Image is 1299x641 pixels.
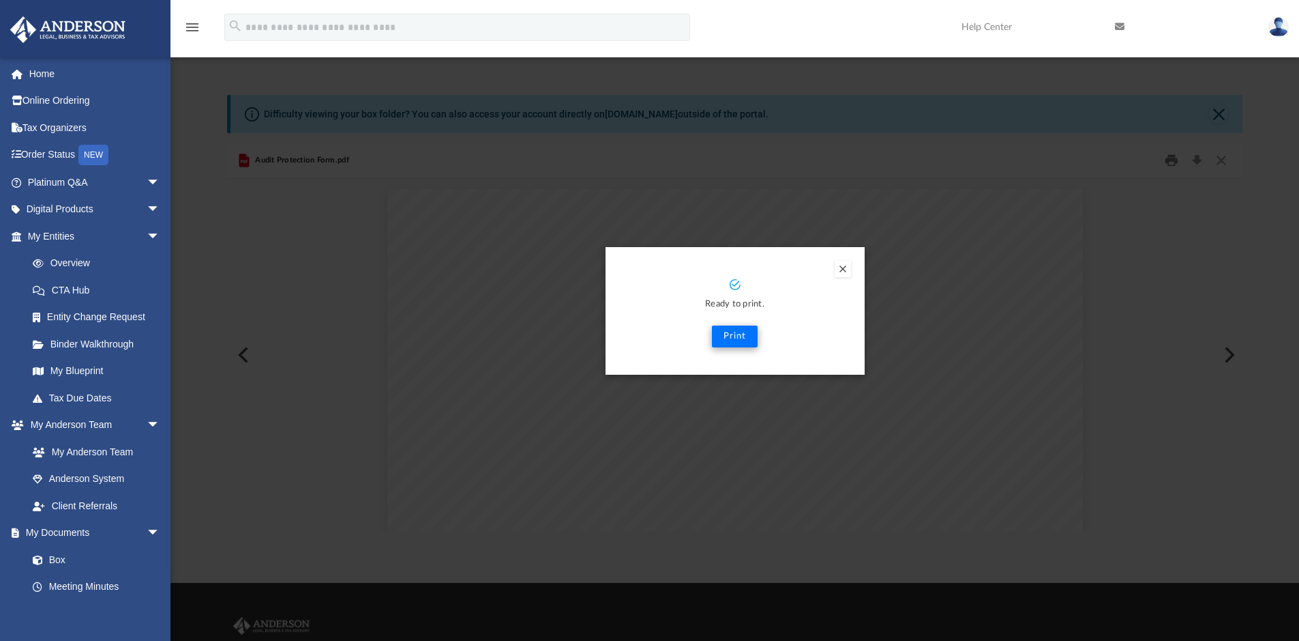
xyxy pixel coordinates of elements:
[10,141,181,169] a: Order StatusNEW
[19,492,174,519] a: Client Referrals
[19,304,181,331] a: Entity Change Request
[10,60,181,87] a: Home
[10,196,181,223] a: Digital Productsarrow_drop_down
[19,384,181,412] a: Tax Due Dates
[184,19,200,35] i: menu
[1268,17,1289,37] img: User Pic
[227,143,1243,531] div: Preview
[147,169,174,197] span: arrow_drop_down
[19,466,174,493] a: Anderson System
[147,196,174,224] span: arrow_drop_down
[147,519,174,547] span: arrow_drop_down
[228,18,243,33] i: search
[19,546,167,573] a: Box
[10,412,174,439] a: My Anderson Teamarrow_drop_down
[19,573,174,601] a: Meeting Minutes
[19,250,181,277] a: Overview
[712,326,758,347] button: Print
[10,114,181,141] a: Tax Organizers
[19,330,181,358] a: Binder Walkthrough
[10,169,181,196] a: Platinum Q&Aarrow_drop_down
[10,223,181,250] a: My Entitiesarrow_drop_down
[19,358,174,385] a: My Blueprint
[619,297,851,313] p: Ready to print.
[19,276,181,304] a: CTA Hub
[6,16,130,43] img: Anderson Advisors Platinum Portal
[10,519,174,547] a: My Documentsarrow_drop_down
[78,145,108,165] div: NEW
[147,223,174,251] span: arrow_drop_down
[19,438,167,466] a: My Anderson Team
[184,26,200,35] a: menu
[10,87,181,115] a: Online Ordering
[147,412,174,440] span: arrow_drop_down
